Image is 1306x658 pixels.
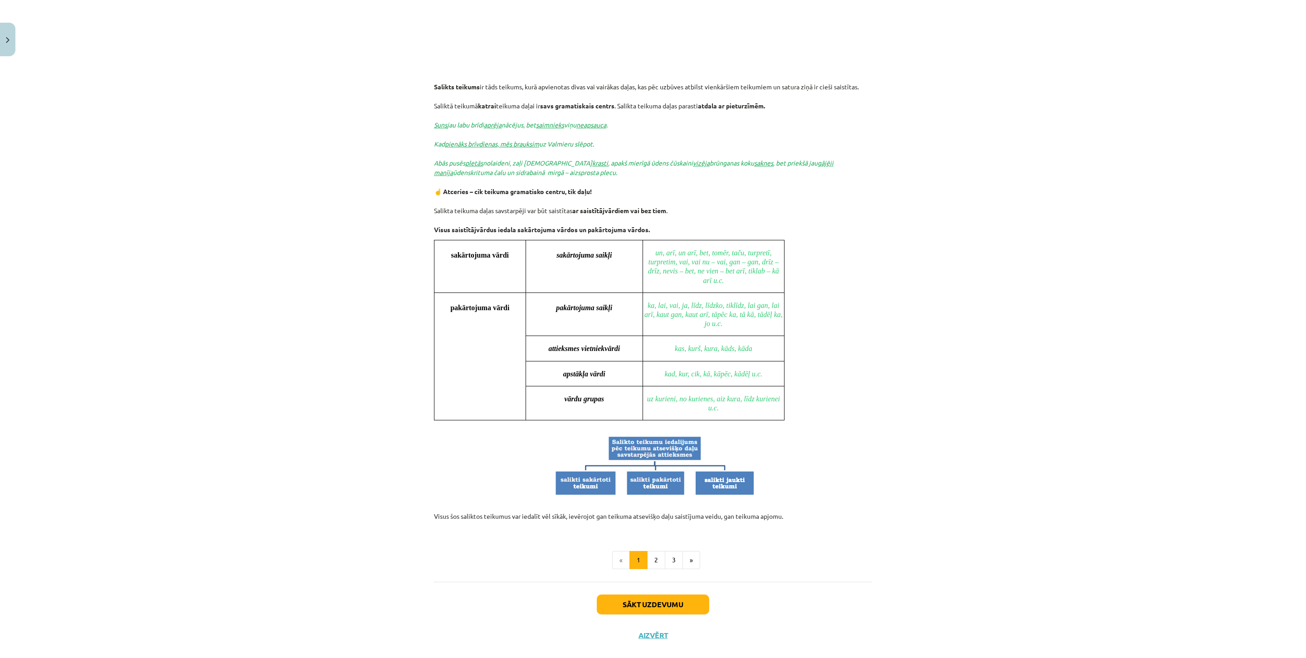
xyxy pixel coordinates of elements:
u: neapsauca [576,121,606,129]
u: vizēja [693,159,710,167]
u: aprēja [484,121,502,129]
span: pakārtojuma vārdi [450,304,509,312]
img: icon-close-lesson-0947bae3869378f0d4975bcd49f059093ad1ed9edebbc8119c70593378902aed.svg [6,37,10,43]
button: Sākt uzdevumu [597,595,709,614]
button: » [682,551,700,569]
p: Visus šos saliktos teikumus var iedalīt vēl sīkāk, ievērojot gan teikuma atsevišķo daļu saistījum... [434,502,872,531]
u: saimnieks [536,121,564,129]
span: sakārtojuma vārdi [451,251,509,259]
u: Suns [434,121,447,129]
button: 3 [665,551,683,569]
strong: savs gramatiskais centrs [540,102,614,110]
span: un, arī, un arī, bet, tomēr, taču, turpretī, turpretim, vai, vai nu – vai, gan – gan, drīz – drīz... [648,249,781,284]
span: attieksmes vietniekvārdi [548,345,620,352]
span: sakārtojuma saikļi [556,251,612,259]
u: krasti [592,159,608,167]
button: Aizvērt [636,631,670,640]
strong: ☝️ Atceries – cik teikuma gramatisko centru, tik daļu! [434,187,592,195]
strong: Salikts teikums [434,83,480,91]
em: jau labu brīdi nācējus, bet viņu . [434,121,608,129]
span: uz kurieni, no kurienes, aiz kura, līdz kurienei u.c. [647,395,782,412]
span: vārdu grupas [564,395,604,403]
u: pienāks brīvdienas, mēs brauksim [445,140,539,148]
strong: katrai [478,102,496,110]
span: ka, lai, vai, ja, līdz, līdzko, tiklīdz, lai gan, lai arī, kaut gan, kaut arī, tāpēc ka, tā kā, t... [644,302,785,327]
u: pletās [465,159,483,167]
button: 1 [629,551,648,569]
strong: ar saistītājvārdiem vai bez tiem [572,206,666,214]
p: ir tāds teikums, kurā apvienotas divas vai vairākas daļas, kas pēc uzbūves atbilst vienkāršiem te... [434,82,872,234]
span: pakārtojuma saikļi [556,304,612,312]
nav: Page navigation example [434,551,872,569]
button: 2 [647,551,665,569]
u: saknes [754,159,773,167]
strong: Visus saistītājvārdus iedala sakārtojuma vārdos un pakārtojuma vārdos. [434,225,650,234]
span: kad, kur, cik, kā, kāpēc, kādēļ u.c. [665,370,762,378]
strong: atdala ar pieturzīmēm. [698,102,765,110]
span: apstākļa vārdi [563,370,605,378]
em: Kad uz Valmieru slēpot. Abās pusēs nolaideni, zaļi [DEMOGRAPHIC_DATA] , apakš mierīgā ūdens čūska... [434,140,833,176]
span: kas, kurš, kura, kāds, kāda [675,345,752,352]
